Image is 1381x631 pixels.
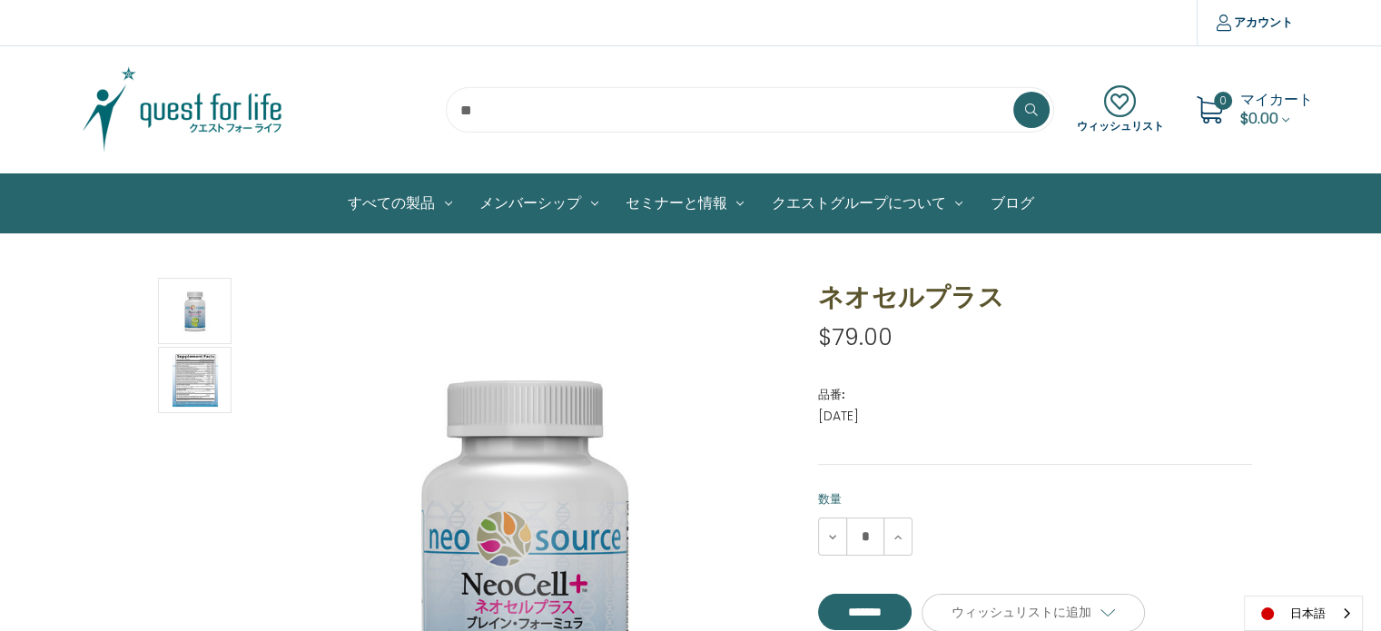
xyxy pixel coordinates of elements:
[1244,596,1363,631] div: Language
[173,281,218,341] img: ネオセルプラス
[976,174,1047,232] a: ブログ
[1077,85,1164,134] a: ウィッシュリスト
[818,278,1252,316] h1: ネオセルプラス
[173,350,218,410] img: ネオセルプラス
[334,174,466,232] a: All Products
[69,64,296,155] img: クエスト・グループ
[818,321,893,353] span: $79.00
[1245,596,1362,630] a: 日本語
[952,604,1091,620] span: ウィッシュリストに追加
[1240,89,1313,129] a: Cart with 0 items
[466,174,612,232] a: メンバーシップ
[757,174,976,232] a: クエストグループについて
[1240,89,1313,110] span: マイカート
[1240,108,1278,129] span: $0.00
[818,386,1248,404] dt: 品番:
[612,174,758,232] a: セミナーと情報
[1244,596,1363,631] aside: Language selected: 日本語
[1214,92,1232,110] span: 0
[818,407,1252,426] dd: [DATE]
[818,490,1252,508] label: 数量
